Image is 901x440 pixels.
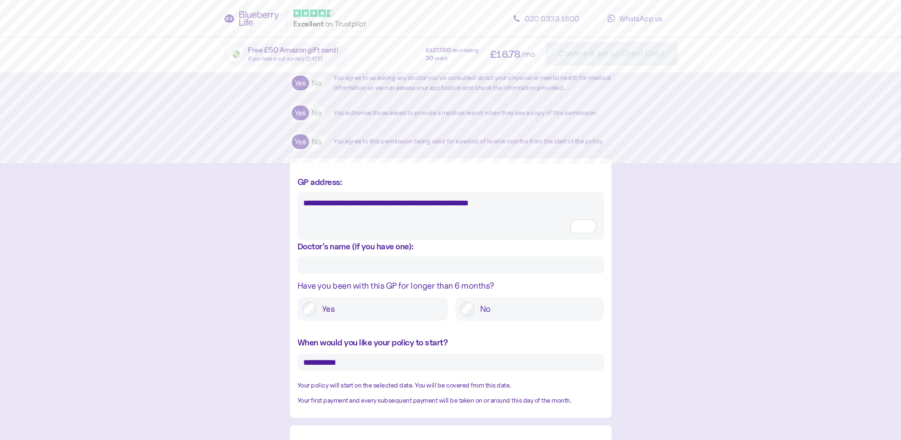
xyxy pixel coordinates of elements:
[521,50,535,58] span: /mo
[426,55,433,61] span: 30
[292,76,309,90] label: Yes
[297,192,604,240] textarea: To enrich screen reader interactions, please activate Accessibility in Grammarly extension settings
[333,73,612,93] div: You agree to us asking any doctor you've consulted about your physical or mental health for medic...
[297,176,342,188] label: GP address:
[434,55,447,61] span: years
[309,134,324,149] label: No
[333,108,597,118] div: You authorise those asked to provide a medical report when they see a copy of this permission.
[297,240,414,253] label: Doctor's name (if you have one):
[248,46,338,54] span: Free £50 Amazon gift card!
[297,380,604,391] div: Your policy will start on the selected date. You will be covered from this date.
[474,302,599,316] label: No
[593,9,678,28] a: WhatsApp us
[316,302,443,316] label: Yes
[293,19,325,28] span: Excellent ️
[619,14,663,23] span: WhatsApp us
[426,47,450,53] span: £ 137,000
[525,14,579,23] span: 020 0333 1800
[309,76,324,90] label: No
[297,279,604,292] div: Have you been with this GP for longer than 6 months?
[333,136,604,147] div: You agree to this permission being valid for a period of twelve months from the start of the policy.
[231,50,241,58] span: 💸
[309,106,324,120] label: No
[292,106,309,120] label: Yes
[297,336,604,349] div: When would you like your policy to start?
[292,134,309,149] label: Yes
[504,9,589,28] a: 020 0333 1800
[490,49,521,59] span: £ 16.78
[248,55,323,62] span: if you take a out a policy [DATE]
[297,396,604,406] div: Your first payment and every subsequent payment will be taken on or around this day of the month.
[325,19,366,28] span: on Trustpilot
[452,47,479,53] span: decreasing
